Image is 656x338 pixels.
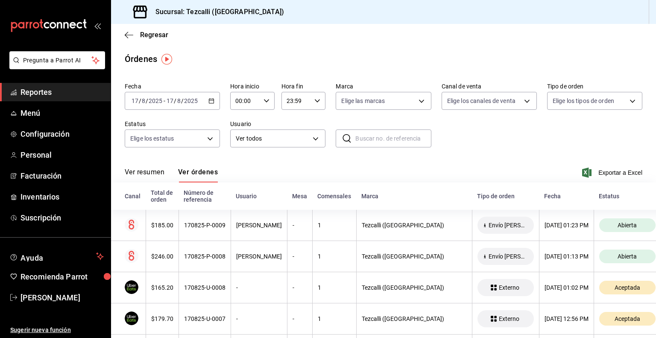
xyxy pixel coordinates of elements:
label: Canal de venta [442,83,537,89]
span: Menú [20,107,104,119]
div: [PERSON_NAME] [236,222,282,229]
div: Canal [125,193,141,200]
span: Suscripción [20,212,104,223]
div: 1 [318,315,351,322]
div: Tezcalli ([GEOGRAPHIC_DATA]) [362,253,467,260]
div: [DATE] 01:13 PM [545,253,589,260]
span: Regresar [140,31,168,39]
span: Elige los canales de venta [447,97,515,105]
label: Marca [336,83,431,89]
div: Número de referencia [184,189,225,203]
div: Usuario [236,193,282,200]
span: Ver todos [236,134,310,143]
div: 1 [318,253,351,260]
span: Pregunta a Parrot AI [23,56,92,65]
div: 170825-P-0008 [184,253,225,260]
div: navigation tabs [125,168,218,182]
span: Inventarios [20,191,104,203]
button: Ver órdenes [178,168,218,182]
div: - [236,315,282,322]
div: 170825-U-0007 [184,315,225,322]
span: Externo [495,315,523,322]
div: - [293,253,307,260]
button: Ver resumen [125,168,164,182]
label: Tipo de orden [547,83,642,89]
div: Total de orden [151,189,173,203]
input: -- [166,97,174,104]
span: Aceptada [611,284,644,291]
span: / [139,97,141,104]
button: Exportar a Excel [584,168,642,178]
div: [DATE] 12:56 PM [545,315,589,322]
span: Aceptada [611,315,644,322]
div: - [293,222,307,229]
label: Usuario [230,121,325,127]
img: Tooltip marker [161,54,172,65]
div: Tezcalli ([GEOGRAPHIC_DATA]) [362,284,467,291]
div: Marca [361,193,467,200]
div: Mesa [292,193,307,200]
span: Envío [PERSON_NAME] [485,222,530,229]
span: / [174,97,176,104]
div: $179.70 [151,315,173,322]
input: -- [177,97,181,104]
span: Ayuda [20,251,93,262]
span: Personal [20,149,104,161]
input: Buscar no. de referencia [355,130,431,147]
span: Reportes [20,86,104,98]
span: Elige los tipos de orden [553,97,614,105]
div: Comensales [317,193,351,200]
div: [PERSON_NAME] [236,253,282,260]
div: [DATE] 01:02 PM [545,284,589,291]
span: - [164,97,165,104]
label: Fecha [125,83,220,89]
button: Pregunta a Parrot AI [9,51,105,69]
div: - [236,284,282,291]
div: 170825-U-0008 [184,284,225,291]
span: Abierta [614,253,640,260]
span: Envío [PERSON_NAME] [485,253,530,260]
span: Externo [495,284,523,291]
div: $185.00 [151,222,173,229]
div: Estatus [599,193,656,200]
label: Hora fin [281,83,326,89]
div: Tipo de orden [477,193,534,200]
a: Pregunta a Parrot AI [6,62,105,71]
span: [PERSON_NAME] [20,292,104,303]
div: - [293,315,307,322]
input: -- [131,97,139,104]
label: Hora inicio [230,83,275,89]
span: Recomienda Parrot [20,271,104,282]
span: Sugerir nueva función [10,326,104,335]
input: -- [141,97,146,104]
div: 1 [318,222,351,229]
span: / [146,97,148,104]
input: ---- [184,97,198,104]
button: open_drawer_menu [94,22,101,29]
span: Configuración [20,128,104,140]
button: Regresar [125,31,168,39]
h3: Sucursal: Tezcalli ([GEOGRAPHIC_DATA]) [149,7,284,17]
label: Estatus [125,121,220,127]
span: Elige los estatus [130,134,174,143]
div: 170825-P-0009 [184,222,225,229]
span: Elige las marcas [341,97,385,105]
div: Tezcalli ([GEOGRAPHIC_DATA]) [362,222,467,229]
span: Facturación [20,170,104,182]
div: - [293,284,307,291]
div: 1 [318,284,351,291]
div: Fecha [544,193,589,200]
div: $165.20 [151,284,173,291]
div: Órdenes [125,53,157,65]
span: / [181,97,184,104]
div: $246.00 [151,253,173,260]
div: Tezcalli ([GEOGRAPHIC_DATA]) [362,315,467,322]
span: Abierta [614,222,640,229]
div: [DATE] 01:23 PM [545,222,589,229]
input: ---- [148,97,163,104]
